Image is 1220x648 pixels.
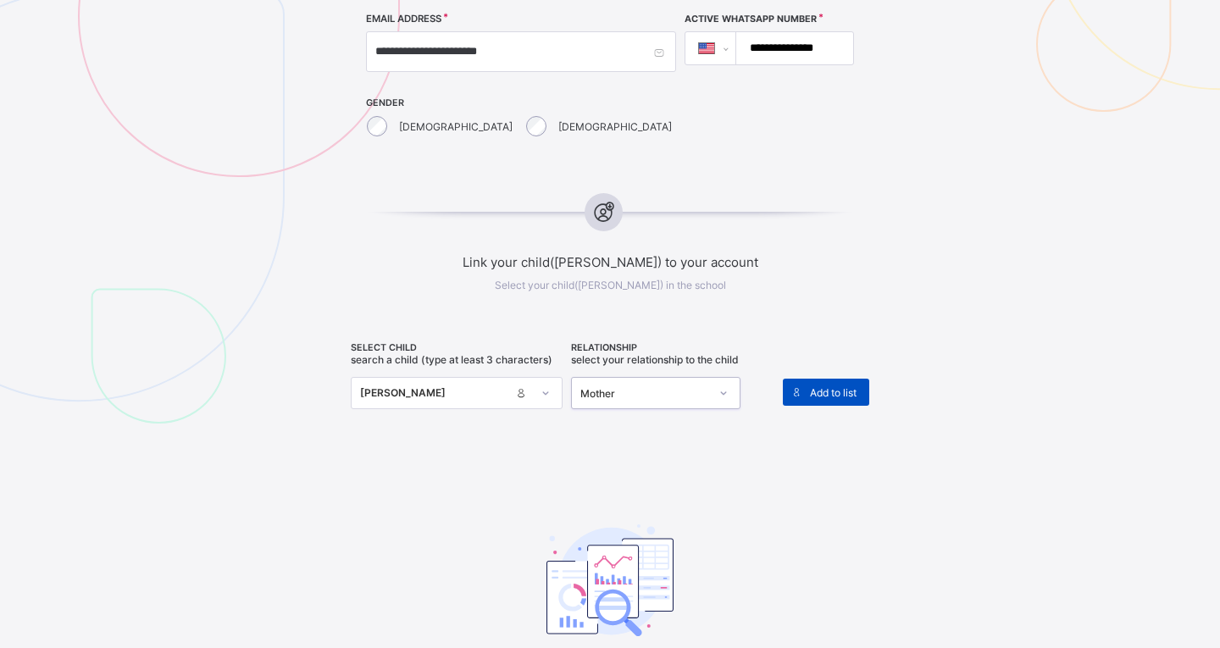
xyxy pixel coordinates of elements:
[351,353,552,366] span: Search a child (type at least 3 characters)
[366,13,441,25] label: EMAIL ADDRESS
[495,279,726,291] span: Select your child([PERSON_NAME]) in the school
[399,120,513,133] label: [DEMOGRAPHIC_DATA]
[810,386,857,399] span: Add to list
[580,387,709,400] div: Mother
[351,342,563,353] span: SELECT CHILD
[546,524,674,636] img: classEmptyState.7d4ec5dc6d57f4e1adfd249b62c1c528.svg
[305,254,915,270] span: Link your child([PERSON_NAME]) to your account
[571,353,739,366] span: Select your relationship to the child
[685,14,817,25] label: Active WhatsApp Number
[360,385,510,402] div: [PERSON_NAME]
[366,97,676,108] span: GENDER
[571,342,766,353] span: RELATIONSHIP
[558,120,672,133] label: [DEMOGRAPHIC_DATA]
